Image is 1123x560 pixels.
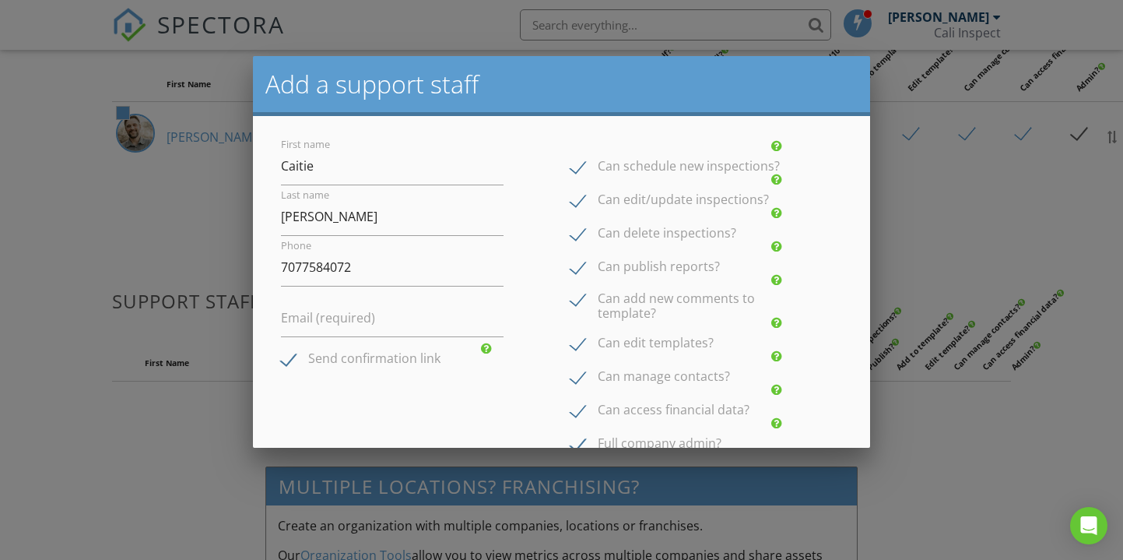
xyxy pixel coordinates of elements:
[265,69,858,100] h2: Add a support staff
[570,192,769,212] label: Can edit/update inspections?
[570,291,794,311] label: Can add new comments to template?
[570,336,714,355] label: Can edit templates?
[1070,507,1107,544] div: Open Intercom Messenger
[281,239,311,253] label: Phone
[281,138,330,152] label: First name
[281,351,440,371] label: Send confirmation link
[281,188,329,203] label: Last name
[570,436,721,456] label: Full company admin?
[281,309,375,326] label: Email (required)
[570,159,780,178] label: Can schedule new inspections?
[570,226,736,245] label: Can delete inspections?
[570,369,730,389] label: Can manage contacts?
[570,259,720,279] label: Can publish reports?
[570,403,749,422] label: Can access financial data?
